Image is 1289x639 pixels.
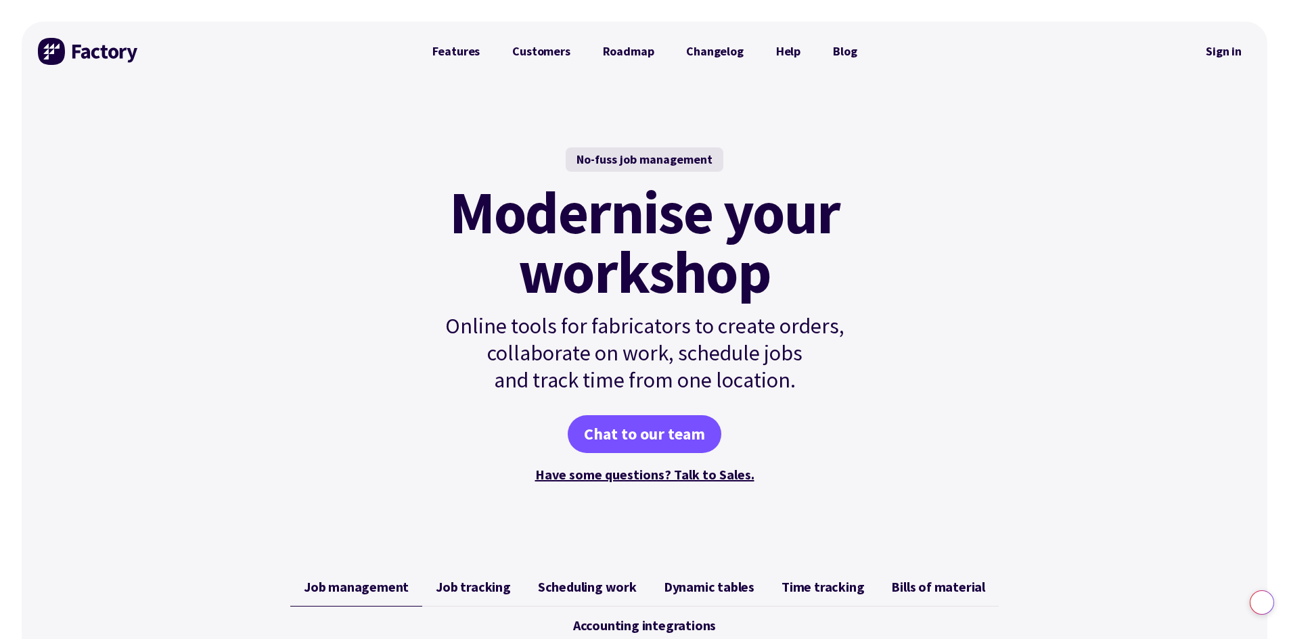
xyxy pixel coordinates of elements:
[573,617,716,634] span: Accounting integrations
[304,579,409,595] span: Job management
[416,312,874,394] p: Online tools for fabricators to create orders, collaborate on work, schedule jobs and track time ...
[760,38,817,65] a: Help
[1196,36,1251,67] nav: Secondary Navigation
[38,38,139,65] img: Factory
[436,579,511,595] span: Job tracking
[416,38,497,65] a: Features
[817,38,873,65] a: Blog
[664,579,754,595] span: Dynamic tables
[1221,574,1289,639] iframe: Chat Widget
[568,415,721,453] a: Chat to our team
[496,38,586,65] a: Customers
[566,147,723,172] div: No-fuss job management
[587,38,671,65] a: Roadmap
[670,38,759,65] a: Changelog
[535,466,754,483] a: Have some questions? Talk to Sales.
[782,579,864,595] span: Time tracking
[538,579,637,595] span: Scheduling work
[449,183,840,302] mark: Modernise your workshop
[1196,36,1251,67] a: Sign in
[891,579,985,595] span: Bills of material
[416,38,874,65] nav: Primary Navigation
